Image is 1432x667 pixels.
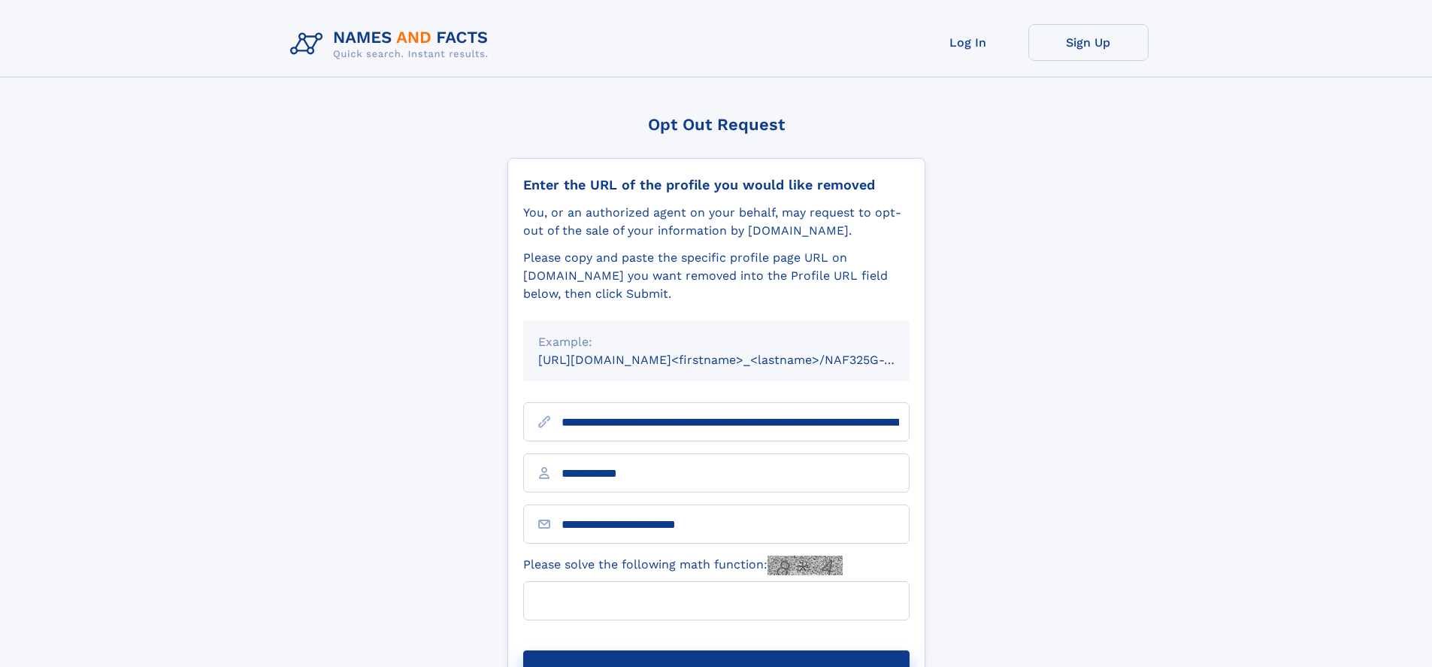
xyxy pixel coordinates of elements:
[523,249,910,303] div: Please copy and paste the specific profile page URL on [DOMAIN_NAME] you want removed into the Pr...
[507,115,925,134] div: Opt Out Request
[284,24,501,65] img: Logo Names and Facts
[523,177,910,193] div: Enter the URL of the profile you would like removed
[538,353,938,367] small: [URL][DOMAIN_NAME]<firstname>_<lastname>/NAF325G-xxxxxxxx
[523,204,910,240] div: You, or an authorized agent on your behalf, may request to opt-out of the sale of your informatio...
[538,333,895,351] div: Example:
[523,556,843,575] label: Please solve the following math function:
[908,24,1028,61] a: Log In
[1028,24,1149,61] a: Sign Up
